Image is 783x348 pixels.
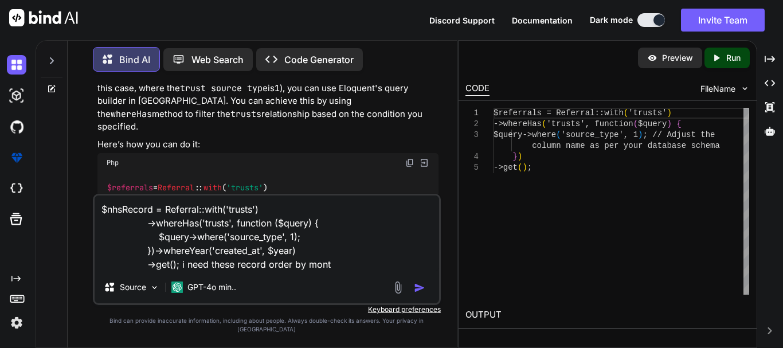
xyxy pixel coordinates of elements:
span: ) [522,163,527,172]
img: cloudideIcon [7,179,26,198]
button: Invite Team [681,9,765,32]
img: darkAi-studio [7,86,26,105]
code: trust source type [180,83,268,94]
img: Bind AI [9,9,78,26]
span: with [203,182,222,193]
span: $query->where [494,130,556,139]
code: trusts [230,108,261,120]
span: ) [518,152,522,161]
img: Pick Models [150,283,159,292]
p: To retrieve referrals that have a related model with a specific condition (in this case, where th... [97,69,439,134]
span: 'trusts' [628,108,667,118]
div: 1 [465,108,479,119]
span: } [513,152,518,161]
span: column name as per your database schema [532,141,720,150]
span: Discord Support [429,15,495,25]
span: $referrals = Referral::with [494,108,624,118]
p: Here’s how you can do it: [97,138,439,151]
span: { [676,119,681,128]
span: ->whereHas [494,119,542,128]
span: ; [527,163,532,172]
div: 4 [465,151,479,162]
span: 'trusts' [226,182,263,193]
span: ( [542,119,546,128]
p: Bind can provide inaccurate information, including about people. Always double-check its answers.... [93,316,441,334]
span: 'source_type', 1 [561,130,638,139]
div: 3 [465,130,479,140]
p: Keyboard preferences [93,305,441,314]
button: Documentation [512,14,573,26]
code: whereHas [111,108,152,120]
img: attachment [391,281,405,294]
span: ) [667,119,672,128]
span: Dark mode [590,14,633,26]
span: ) [667,108,671,118]
span: ->get [494,163,518,172]
img: Open in Browser [419,158,429,168]
img: settings [7,313,26,333]
img: chevron down [740,84,750,93]
img: copy [405,158,414,167]
p: GPT-4o min.. [187,281,236,293]
span: ) [638,130,643,139]
img: githubDark [7,117,26,136]
p: Bind AI [119,53,150,67]
span: ( [556,130,561,139]
span: Php [107,158,119,167]
code: 1 [275,83,280,94]
span: Documentation [512,15,573,25]
span: FileName [700,83,735,95]
span: ( [624,108,628,118]
img: premium [7,148,26,167]
span: ( [633,119,638,128]
img: darkChat [7,55,26,75]
p: Run [726,52,741,64]
img: GPT-4o mini [171,281,183,293]
span: $query [638,119,667,128]
textarea: $nhsRecord = Referral::with('trusts') ->whereHas('trusts', function ($query) { $query->where('sou... [95,195,439,271]
p: Source [120,281,146,293]
h2: OUTPUT [459,302,757,329]
span: Referral [158,182,194,193]
div: 2 [465,119,479,130]
p: Web Search [191,53,244,67]
img: preview [647,53,657,63]
span: ( [518,163,522,172]
button: Discord Support [429,14,495,26]
div: CODE [465,82,490,96]
div: 5 [465,162,479,173]
span: $referrals [107,182,153,193]
span: 'trusts', function [546,119,633,128]
p: Code Generator [284,53,354,67]
img: icon [414,282,425,294]
span: ; // Adjust the [643,130,715,139]
p: Preview [662,52,693,64]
